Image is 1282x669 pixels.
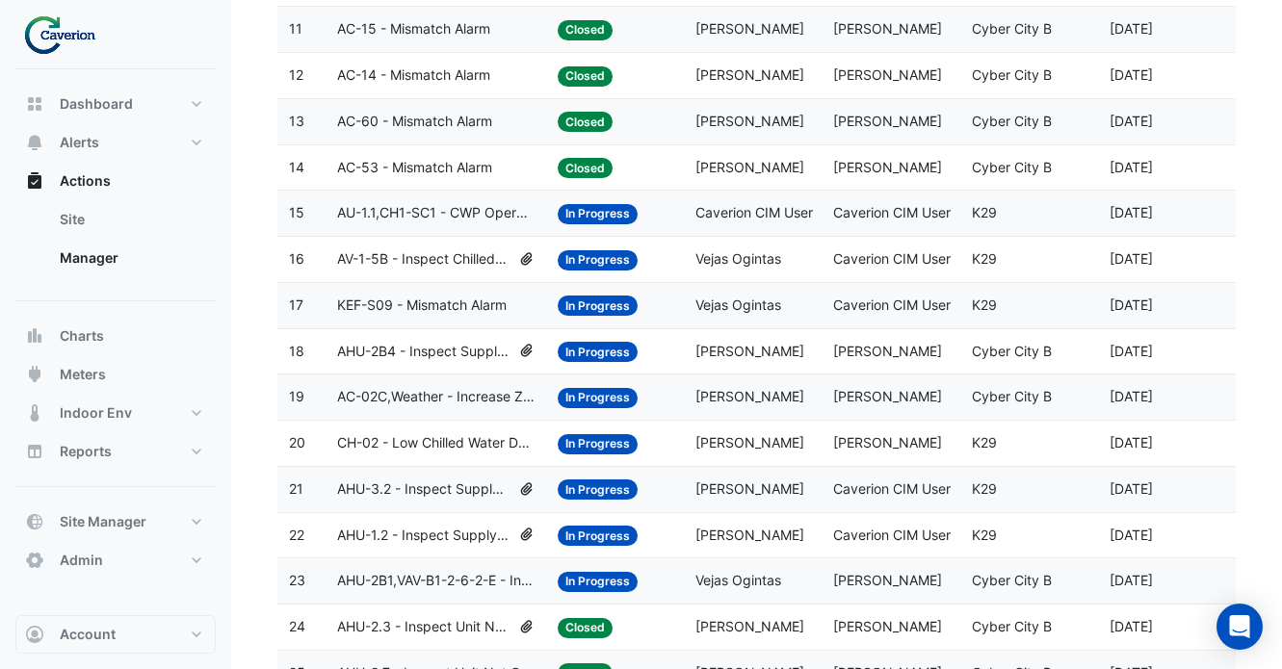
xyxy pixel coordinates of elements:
[337,525,510,547] span: AHU-1.2 - Inspect Supply Fan High Speed
[558,572,638,592] span: In Progress
[695,296,781,313] span: Vejas Ogintas
[558,526,638,546] span: In Progress
[1110,296,1153,313] span: 2025-08-19T14:38:37.356
[337,157,492,179] span: AC-53 - Mismatch Alarm
[60,171,111,191] span: Actions
[1110,204,1153,220] span: 2025-08-19T15:05:23.761
[289,296,303,313] span: 17
[972,250,997,267] span: K29
[695,159,804,175] span: [PERSON_NAME]
[558,434,638,454] span: In Progress
[833,572,942,588] span: [PERSON_NAME]
[15,355,216,394] button: Meters
[1110,480,1153,497] span: 2025-08-11T17:50:27.920
[337,432,535,454] span: CH-02 - Low Chilled Water Delta-T (Low Delta-T Syndrome) (Enable Point)
[1110,388,1153,404] span: 2025-08-13T15:13:39.310
[15,541,216,579] button: Admin
[833,434,942,450] span: [PERSON_NAME]
[25,403,44,423] app-icon: Indoor Env
[695,572,781,588] span: Vejas Ogintas
[833,204,951,220] span: Caverion CIM User
[60,365,106,384] span: Meters
[289,66,303,83] span: 12
[289,480,303,497] span: 21
[60,94,133,114] span: Dashboard
[1110,527,1153,543] span: 2025-08-11T17:50:18.396
[558,66,613,87] span: Closed
[60,442,112,461] span: Reports
[15,317,216,355] button: Charts
[1217,604,1263,650] div: Open Intercom Messenger
[1110,20,1153,37] span: 2025-08-29T10:46:30.990
[972,159,1052,175] span: Cyber City B
[833,113,942,129] span: [PERSON_NAME]
[337,202,535,224] span: AU-1.1,CH1-SC1 - CWP Operating When Cooling Tower Is OFF
[25,133,44,152] app-icon: Alerts
[289,618,305,634] span: 24
[833,480,951,497] span: Caverion CIM User
[833,343,942,359] span: [PERSON_NAME]
[833,66,942,83] span: [PERSON_NAME]
[337,570,535,592] span: AHU-2B1,VAV-B1-2-6-2-E - Inspect VAV Airflow Block
[60,625,116,644] span: Account
[15,502,216,541] button: Site Manager
[558,158,613,178] span: Closed
[695,388,804,404] span: [PERSON_NAME]
[833,20,942,37] span: [PERSON_NAME]
[558,296,638,316] span: In Progress
[1110,159,1153,175] span: 2025-08-29T10:45:59.738
[695,480,804,497] span: [PERSON_NAME]
[1110,113,1153,129] span: 2025-08-29T10:46:10.922
[972,204,997,220] span: K29
[1110,618,1153,634] span: 2025-08-11T11:43:51.875
[337,386,535,408] span: AC-02C,Weather - Increase Zone Setpoints Too Low (Energy Saving)
[44,200,216,239] a: Site
[972,434,997,450] span: K29
[337,111,492,133] span: AC-60 - Mismatch Alarm
[558,250,638,270] span: In Progress
[972,480,997,497] span: K29
[60,512,146,531] span: Site Manager
[289,572,305,588] span: 23
[60,551,103,570] span: Admin
[60,403,132,423] span: Indoor Env
[289,204,304,220] span: 15
[337,341,510,363] span: AHU-2B4 - Inspect Supply Air Fan Fault
[15,85,216,123] button: Dashboard
[972,618,1052,634] span: Cyber City B
[44,239,216,277] a: Manager
[1110,572,1153,588] span: 2025-08-11T11:45:24.211
[558,618,613,638] span: Closed
[337,64,490,87] span: AC-14 - Mismatch Alarm
[25,512,44,531] app-icon: Site Manager
[337,478,510,501] span: AHU-3.2 - Inspect Supply Fan High Speed
[972,527,997,543] span: K29
[833,618,942,634] span: [PERSON_NAME]
[289,159,304,175] span: 14
[25,365,44,384] app-icon: Meters
[695,204,813,220] span: Caverion CIM User
[15,432,216,471] button: Reports
[337,616,510,638] span: AHU-2.3 - Inspect Unit Not Operating
[833,527,951,543] span: Caverion CIM User
[289,343,304,359] span: 18
[558,20,613,40] span: Closed
[558,112,613,132] span: Closed
[558,204,638,224] span: In Progress
[833,250,951,267] span: Caverion CIM User
[25,551,44,570] app-icon: Admin
[1110,66,1153,83] span: 2025-08-29T10:46:20.684
[337,295,507,317] span: KEF-S09 - Mismatch Alarm
[289,434,305,450] span: 20
[15,200,216,285] div: Actions
[558,342,638,362] span: In Progress
[337,248,510,270] span: AV-1-5B - Inspect Chilled Beam Chilled Water Valve Override Closed
[289,388,304,404] span: 19
[972,296,997,313] span: K29
[25,442,44,461] app-icon: Reports
[972,343,1052,359] span: Cyber City B
[833,296,951,313] span: Caverion CIM User
[289,250,304,267] span: 16
[15,123,216,162] button: Alerts
[289,113,304,129] span: 13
